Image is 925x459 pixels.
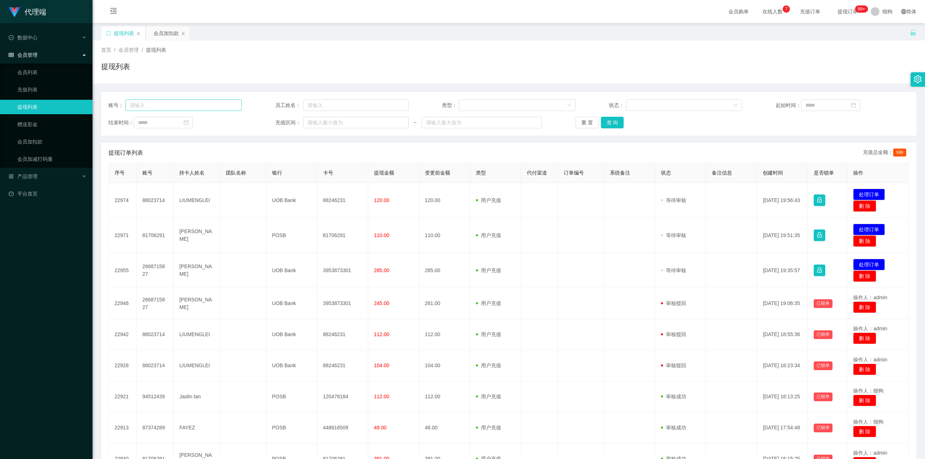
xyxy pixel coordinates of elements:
td: [DATE] 18:55:36 [757,319,808,350]
td: UOB Bank [266,350,317,381]
i: 图标: menu-fold [101,0,126,23]
span: 提现订单列表 [108,149,143,157]
span: 审核驳回 [661,363,686,368]
td: 88023714 [137,319,174,350]
h1: 提现列表 [101,61,130,72]
span: 操作人：细狗 [853,419,883,425]
i: 图标: calendar [851,103,856,108]
button: 删 除 [853,426,876,437]
span: 用户充值 [476,300,501,306]
td: 120.00 [419,183,470,218]
span: 账号： [108,102,125,109]
sup: 7 [783,5,790,13]
span: 用户充值 [476,331,501,337]
span: / [114,47,116,53]
i: 图标: check-circle-o [9,35,14,40]
td: 22974 [109,183,137,218]
span: 状态 [661,170,671,176]
button: 已锁单 [814,330,832,339]
td: UOB Bank [266,288,317,319]
td: 88246231 [317,319,368,350]
span: 104.00 [374,363,390,368]
span: ~ [409,119,422,126]
span: 操作人：admin [853,295,887,300]
td: [DATE] 19:51:35 [757,218,808,253]
td: 22971 [109,218,137,253]
i: 图标: unlock [910,29,916,36]
button: 已锁单 [814,392,832,401]
td: 48.00 [419,412,470,443]
span: 审核驳回 [661,300,686,306]
span: 状态： [609,102,626,109]
span: 285.00 [374,267,390,273]
button: 删 除 [853,200,876,212]
span: 类型 [476,170,486,176]
td: 104.00 [419,350,470,381]
span: 是否锁单 [814,170,834,176]
a: 充值列表 [17,82,87,97]
button: 已锁单 [814,299,832,308]
td: 22913 [109,412,137,443]
span: 系统备注 [610,170,630,176]
span: 充值订单 [796,9,824,14]
button: 删 除 [853,235,876,247]
a: 会员加减打码量 [17,152,87,166]
button: 处理订单 [853,224,885,235]
button: 删 除 [853,395,876,406]
span: 用户充值 [476,197,501,203]
span: 等待审核 [661,197,686,203]
td: 88023714 [137,183,174,218]
button: 删 除 [853,270,876,282]
button: 已锁单 [814,361,832,370]
td: 94512439 [137,381,174,412]
p: 7 [785,5,788,13]
td: 2668715827 [137,253,174,288]
span: 用户充值 [476,363,501,368]
span: 112.00 [374,331,390,337]
td: 3953873301 [317,288,368,319]
span: 创建时间 [763,170,783,176]
img: logo.9652507e.png [9,7,20,17]
td: 112.00 [419,381,470,412]
span: 类型： [442,102,459,109]
span: 用户充值 [476,267,501,273]
td: LIUMENGLEI [173,350,220,381]
td: 22955 [109,253,137,288]
td: [DATE] 17:54:48 [757,412,808,443]
td: UOB Bank [266,319,317,350]
span: 提现订单 [834,9,861,14]
td: 88246231 [317,183,368,218]
h1: 代理端 [25,0,46,23]
span: 在线人数 [759,9,786,14]
td: UOB Bank [266,183,317,218]
span: 用户充值 [476,425,501,430]
span: 操作人：admin [853,357,887,363]
td: 112.00 [419,319,470,350]
i: 图标: close [181,31,185,36]
td: FAYEZ [173,412,220,443]
span: 110.00 [374,232,390,238]
span: 操作 [853,170,863,176]
span: 审核成功 [661,425,686,430]
span: 代付渠道 [527,170,547,176]
td: 87374289 [137,412,174,443]
td: LIUMENGLEI [173,183,220,218]
span: 持卡人姓名 [179,170,205,176]
span: 245.00 [374,300,390,306]
span: 序号 [115,170,125,176]
td: 22942 [109,319,137,350]
td: 22928 [109,350,137,381]
span: 会员管理 [119,47,139,53]
td: 88023714 [137,350,174,381]
span: 产品管理 [9,173,38,179]
td: [DATE] 18:13:25 [757,381,808,412]
input: 请输入最小值为 [303,117,409,128]
span: 卡号 [323,170,333,176]
span: 账号 [142,170,152,176]
i: 图标: appstore-o [9,174,14,179]
span: 首页 [101,47,111,53]
span: 用户充值 [476,232,501,238]
div: 充值总金额： [863,149,909,157]
td: [DATE] 19:06:35 [757,288,808,319]
td: [DATE] 19:35:57 [757,253,808,288]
